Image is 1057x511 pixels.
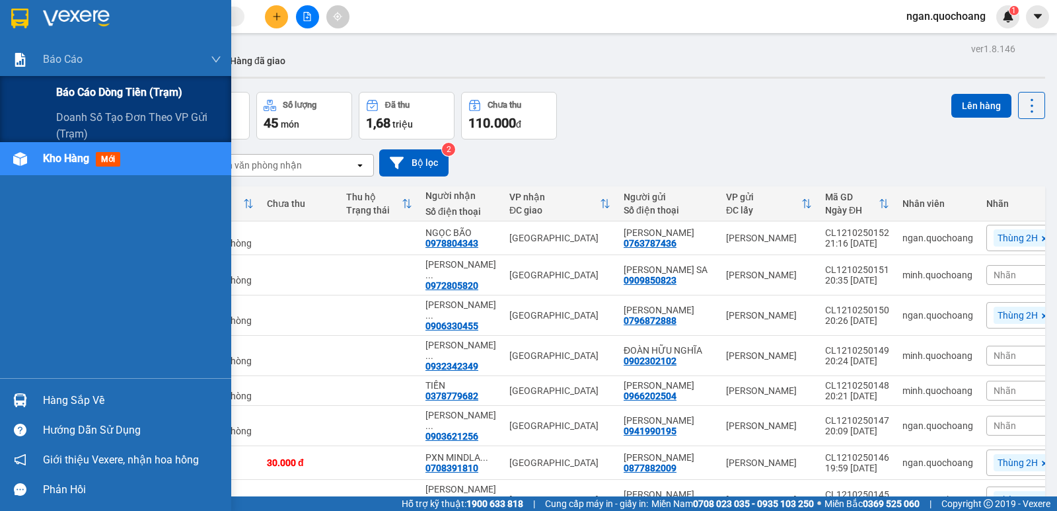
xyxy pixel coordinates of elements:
div: NGUYỄN HỮU NAM [425,340,496,361]
div: Nhãn [986,198,1056,209]
div: ngan.quochoang [902,420,973,431]
div: 20:21 [DATE] [825,391,889,401]
span: ⚪️ [817,501,821,506]
div: CL1210250152 [825,227,889,238]
div: Chọn văn phòng nhận [211,159,302,172]
div: NGUYỄN TRUNG HƯNG [624,452,713,463]
span: copyright [984,499,993,508]
span: Hỗ trợ kỹ thuật: [402,496,523,511]
div: [GEOGRAPHIC_DATA] [509,233,610,243]
span: ... [425,350,433,361]
div: 0708391810 [425,463,478,473]
div: ngan.quochoang [902,310,973,321]
div: CL1210250151 [825,264,889,275]
span: ... [425,494,433,505]
img: warehouse-icon [13,152,27,166]
div: Số lượng [283,100,316,110]
div: ĐOÀN HỮU NGHĨA [624,345,713,356]
div: [PERSON_NAME] [726,310,812,321]
div: [PERSON_NAME] [726,350,812,361]
span: aim [333,12,342,21]
button: file-add [296,5,319,28]
div: [PERSON_NAME] [726,270,812,280]
div: 0941990195 [624,426,676,436]
div: Hướng dẫn sử dụng [43,420,221,440]
th: Toggle SortBy [340,186,419,221]
div: NGUYỄN THỊ PHƯỢNG [624,489,713,500]
div: [GEOGRAPHIC_DATA] [509,457,610,468]
div: 21:16 [DATE] [825,238,889,249]
div: CL1210250149 [825,345,889,356]
div: 20:35 [DATE] [825,275,889,286]
div: VP gửi [726,192,801,202]
div: [GEOGRAPHIC_DATA] [509,310,610,321]
span: 1 [1011,6,1016,15]
th: Toggle SortBy [819,186,896,221]
div: [GEOGRAPHIC_DATA] [509,494,610,505]
div: CL1210250150 [825,305,889,315]
span: Thùng 2H [998,457,1038,469]
span: file-add [303,12,312,21]
button: Bộ lọc [379,149,449,177]
div: 0966202504 [624,391,676,401]
div: NGUYỄN THỊ HOÀNG OANH ( LABO HIẾU NGUYỄN) [425,299,496,321]
span: ... [480,452,488,463]
div: 20:24 [DATE] [825,356,889,366]
span: ... [425,310,433,321]
div: HỒ MINH KHÔI [624,227,713,238]
div: [PERSON_NAME] [726,233,812,243]
div: Thu hộ [346,192,402,202]
button: Lên hàng [951,94,1011,118]
div: 0903621256 [425,431,478,442]
div: CL1210250148 [825,380,889,391]
span: Nhận: [155,11,186,25]
span: down [211,54,221,65]
div: NGỌC BÃO [155,41,289,57]
div: [GEOGRAPHIC_DATA] [509,385,610,396]
div: Phản hồi [43,480,221,500]
div: ĐC lấy [726,205,801,216]
img: warehouse-icon [13,393,27,407]
div: Ngày ĐH [825,205,879,216]
img: solution-icon [13,53,27,67]
div: 0763787436 [11,43,145,61]
img: icon-new-feature [1002,11,1014,22]
span: 45 [264,115,278,131]
strong: 0369 525 060 [863,498,920,509]
span: 110.000 [468,115,516,131]
div: 20:09 [DATE] [825,426,889,436]
div: NGUYỄN TƯỜNG VY [425,484,496,505]
div: ngan.quochoang [902,457,973,468]
button: Hàng đã giao [219,45,296,77]
div: [GEOGRAPHIC_DATA] [509,420,610,431]
div: ngan.quochoang [902,233,973,243]
div: 0796872888 [624,315,676,326]
img: logo-vxr [11,9,28,28]
span: triệu [392,119,413,130]
div: PXN MINDLAB ( PHẠM ĐẶNG QUANG KHÁNH) [425,452,496,463]
span: Doanh số tạo đơn theo VP gửi (trạm) [56,109,221,142]
div: 30.000 đ [267,457,333,468]
div: 0906330455 [425,321,478,331]
th: Toggle SortBy [719,186,819,221]
div: Đã thu [385,100,410,110]
div: ngan.quochoang [902,494,973,505]
div: Nhân viên [902,198,973,209]
span: Miền Nam [651,496,814,511]
div: Trạng thái [346,205,402,216]
div: 0972805820 [425,280,478,291]
div: minh.quochoang [902,350,973,361]
div: ver 1.8.146 [971,42,1015,56]
span: Nhãn [994,420,1016,431]
span: ... [425,270,433,280]
div: [GEOGRAPHIC_DATA] [509,270,610,280]
div: CL1210250145 [825,489,889,500]
div: Người gửi [624,192,713,202]
div: [PERSON_NAME] [726,457,812,468]
span: plus [272,12,281,21]
div: NGUYỄN VĂN BÉ CHÍN [624,380,713,391]
button: Số lượng45món [256,92,352,139]
span: mới [96,152,120,167]
div: 0909850823 [624,275,676,286]
div: Người nhận [425,190,496,201]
